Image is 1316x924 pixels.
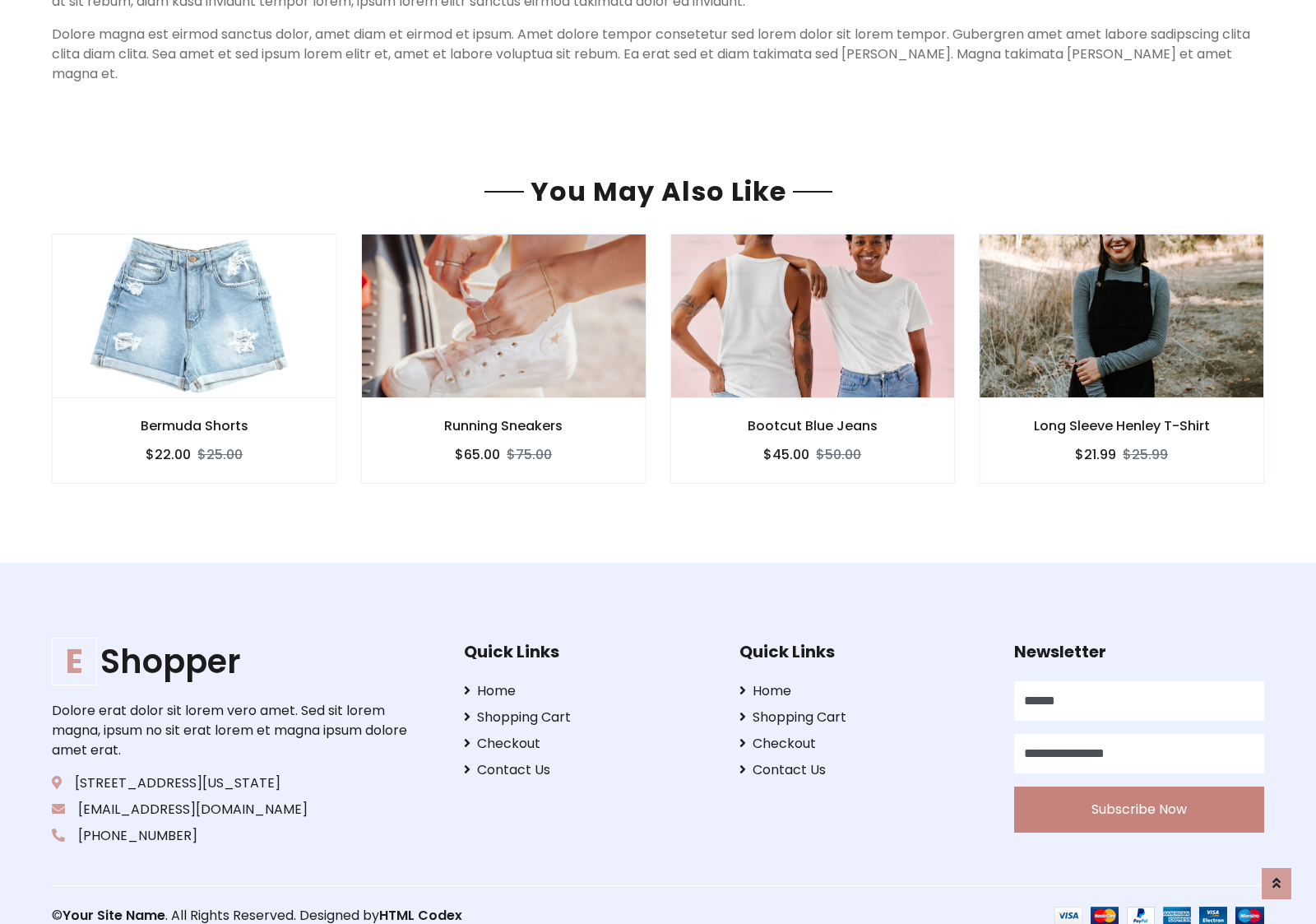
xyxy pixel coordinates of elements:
h6: $22.00 [146,447,191,462]
h5: Quick Links [739,642,989,662]
a: Contact Us [464,760,714,780]
h6: Running Sneakers [362,418,646,434]
span: You May Also Like [524,173,793,210]
a: Bootcut Blue Jeans $45.00$50.00 [670,234,956,483]
a: Home [464,681,714,701]
h5: Quick Links [464,642,714,662]
a: Checkout [739,734,989,754]
del: $50.00 [816,445,861,464]
p: Dolore erat dolor sit lorem vero amet. Sed sit lorem magna, ipsum no sit erat lorem et magna ipsu... [52,701,412,760]
a: EShopper [52,642,412,681]
a: Long Sleeve Henley T-Shirt $21.99$25.99 [979,234,1264,483]
p: Dolore magna est eirmod sanctus dolor, amet diam et eirmod et ipsum. Amet dolore tempor consetetu... [52,25,1264,84]
p: [STREET_ADDRESS][US_STATE] [52,773,412,793]
span: E [52,638,97,685]
del: $25.99 [1123,445,1168,464]
a: Home [739,681,989,701]
button: Subscribe Now [1014,787,1264,833]
h6: $45.00 [763,447,809,462]
h6: Bermuda Shorts [53,418,336,434]
h6: Bootcut Blue Jeans [671,418,955,434]
p: [PHONE_NUMBER] [52,826,412,846]
del: $75.00 [507,445,552,464]
h5: Newsletter [1014,642,1264,662]
del: $25.00 [197,445,243,464]
a: Running Sneakers $65.00$75.00 [361,234,646,483]
a: Bermuda Shorts $22.00$25.00 [52,234,337,483]
h1: Shopper [52,642,412,681]
a: Shopping Cart [739,708,989,727]
h6: $21.99 [1075,447,1116,462]
a: Shopping Cart [464,708,714,727]
a: Contact Us [739,760,989,780]
h6: Long Sleeve Henley T-Shirt [980,418,1263,434]
h6: $65.00 [455,447,500,462]
a: Checkout [464,734,714,754]
p: [EMAIL_ADDRESS][DOMAIN_NAME] [52,800,412,820]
